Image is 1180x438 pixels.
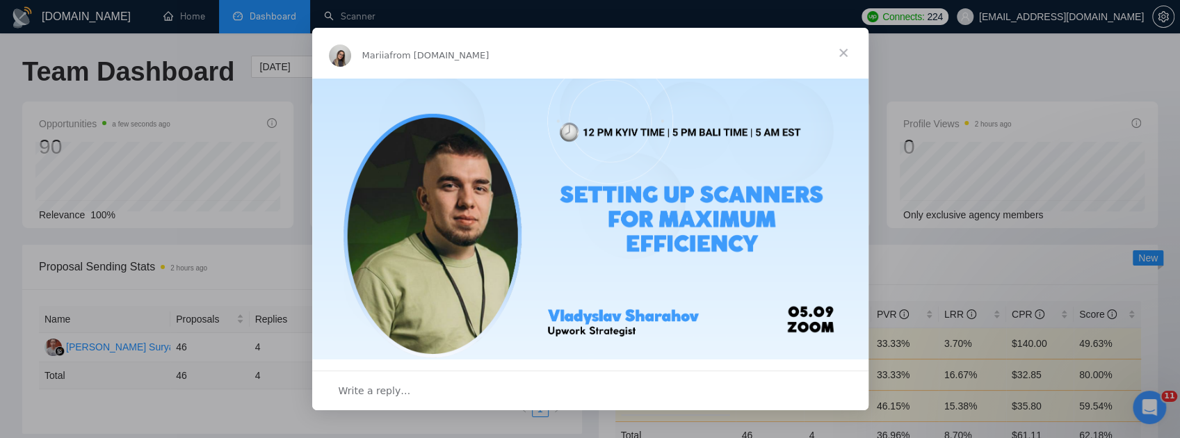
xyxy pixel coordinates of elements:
[389,50,489,60] span: from [DOMAIN_NAME]
[818,28,868,78] span: Close
[329,44,351,67] img: Profile image for Mariia
[312,371,868,410] div: Open conversation and reply
[362,50,390,60] span: Mariia
[339,382,411,400] span: Write a reply…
